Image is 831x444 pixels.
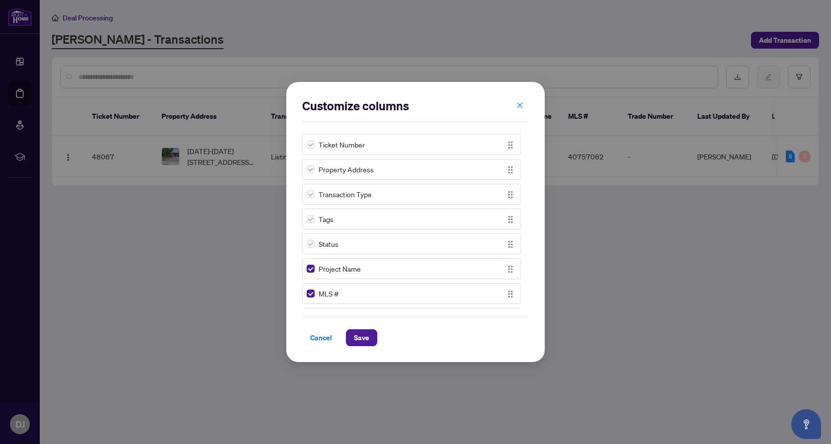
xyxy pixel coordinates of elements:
[302,233,521,254] div: StatusDrag Icon
[504,139,516,150] button: Drag Icon
[302,134,521,155] div: Ticket NumberDrag Icon
[319,164,374,175] span: Property Address
[504,288,516,299] button: Drag Icon
[505,214,516,225] img: Drag Icon
[791,409,821,439] button: Open asap
[505,264,516,275] img: Drag Icon
[302,329,340,346] button: Cancel
[354,330,369,346] span: Save
[504,263,516,275] button: Drag Icon
[302,209,521,229] div: TagsDrag Icon
[310,330,332,346] span: Cancel
[302,159,521,180] div: Property AddressDrag Icon
[302,184,521,205] div: Transaction TypeDrag Icon
[505,239,516,250] img: Drag Icon
[505,189,516,200] img: Drag Icon
[319,238,338,249] span: Status
[302,283,521,304] div: MLS #Drag Icon
[302,308,521,329] div: Trade NumberDrag Icon
[319,214,333,224] span: Tags
[302,98,529,114] h2: Customize columns
[319,139,365,150] span: Ticket Number
[302,258,521,279] div: Project NameDrag Icon
[319,263,361,274] span: Project Name
[505,289,516,299] img: Drag Icon
[504,188,516,200] button: Drag Icon
[346,329,377,346] button: Save
[319,189,372,200] span: Transaction Type
[516,102,523,109] span: close
[505,140,516,150] img: Drag Icon
[319,288,338,299] span: MLS #
[504,238,516,250] button: Drag Icon
[504,163,516,175] button: Drag Icon
[505,164,516,175] img: Drag Icon
[504,213,516,225] button: Drag Icon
